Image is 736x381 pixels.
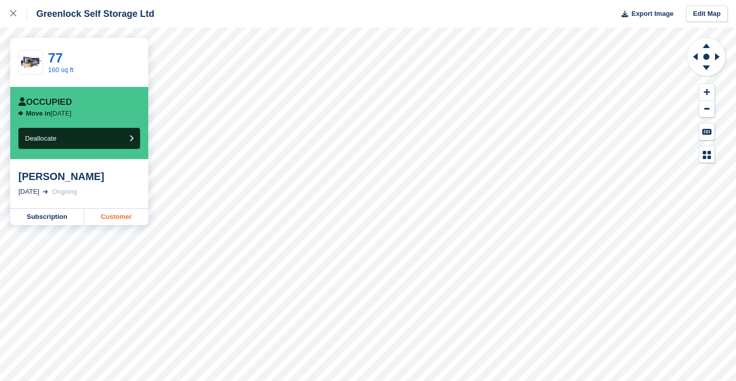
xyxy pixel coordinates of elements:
div: Greenlock Self Storage Ltd [27,8,154,20]
a: 77 [48,50,63,65]
div: [DATE] [18,187,39,197]
img: 20-ft-container%20(3).jpg [19,54,42,72]
img: arrow-right-light-icn-cde0832a797a2874e46488d9cf13f60e5c3a73dbe684e267c42b8395dfbc2abf.svg [43,190,48,194]
button: Zoom Out [699,101,715,118]
a: Subscription [10,209,84,225]
p: [DATE] [26,109,72,118]
a: Edit Map [686,6,728,23]
a: Customer [84,209,148,225]
span: Move in [26,109,51,117]
span: Deallocate [25,135,56,142]
img: arrow-right-icn-b7405d978ebc5dd23a37342a16e90eae327d2fa7eb118925c1a0851fb5534208.svg [18,110,24,116]
button: Export Image [615,6,674,23]
button: Zoom In [699,84,715,101]
button: Keyboard Shortcuts [699,123,715,140]
span: Export Image [631,9,673,19]
a: 160 sq ft [48,66,74,74]
button: Map Legend [699,146,715,163]
div: Ongoing [52,187,77,197]
button: Deallocate [18,128,140,149]
div: [PERSON_NAME] [18,170,140,183]
div: Occupied [18,97,72,107]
